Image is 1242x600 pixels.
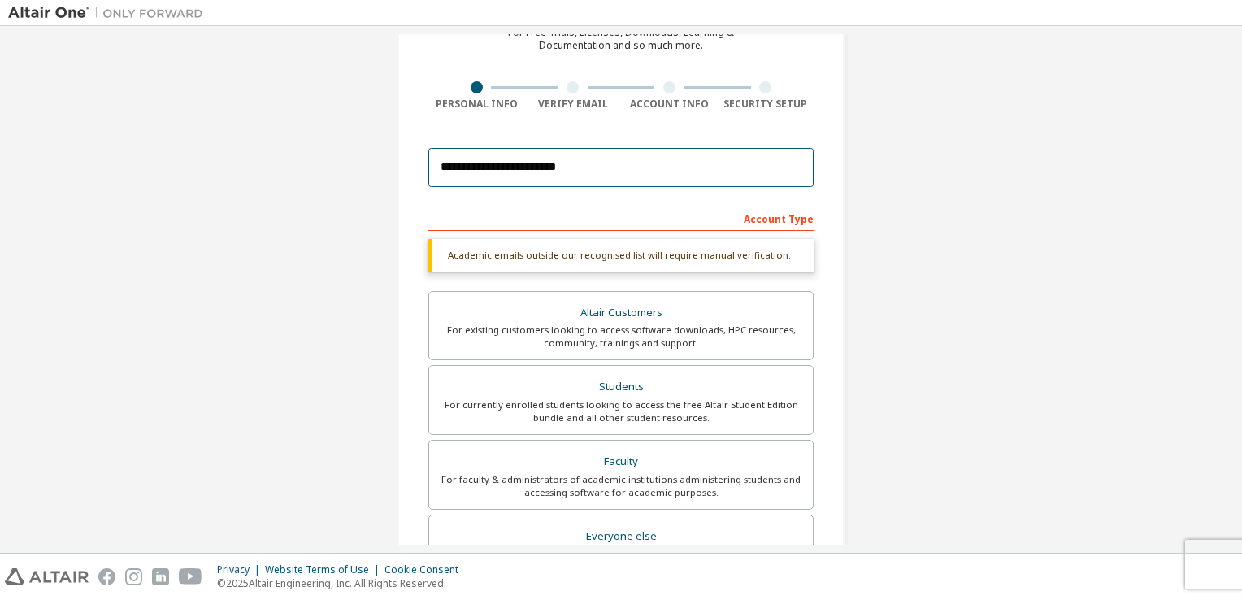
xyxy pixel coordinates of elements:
[384,563,468,576] div: Cookie Consent
[125,568,142,585] img: instagram.svg
[265,563,384,576] div: Website Terms of Use
[439,525,803,548] div: Everyone else
[428,98,525,111] div: Personal Info
[439,398,803,424] div: For currently enrolled students looking to access the free Altair Student Edition bundle and all ...
[428,239,814,272] div: Academic emails outside our recognised list will require manual verification.
[439,324,803,350] div: For existing customers looking to access software downloads, HPC resources, community, trainings ...
[179,568,202,585] img: youtube.svg
[439,302,803,324] div: Altair Customers
[439,450,803,473] div: Faculty
[5,568,89,585] img: altair_logo.svg
[152,568,169,585] img: linkedin.svg
[508,26,734,52] div: For Free Trials, Licenses, Downloads, Learning & Documentation and so much more.
[525,98,622,111] div: Verify Email
[98,568,115,585] img: facebook.svg
[621,98,718,111] div: Account Info
[8,5,211,21] img: Altair One
[439,376,803,398] div: Students
[439,473,803,499] div: For faculty & administrators of academic institutions administering students and accessing softwa...
[428,205,814,231] div: Account Type
[217,563,265,576] div: Privacy
[217,576,468,590] p: © 2025 Altair Engineering, Inc. All Rights Reserved.
[718,98,814,111] div: Security Setup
